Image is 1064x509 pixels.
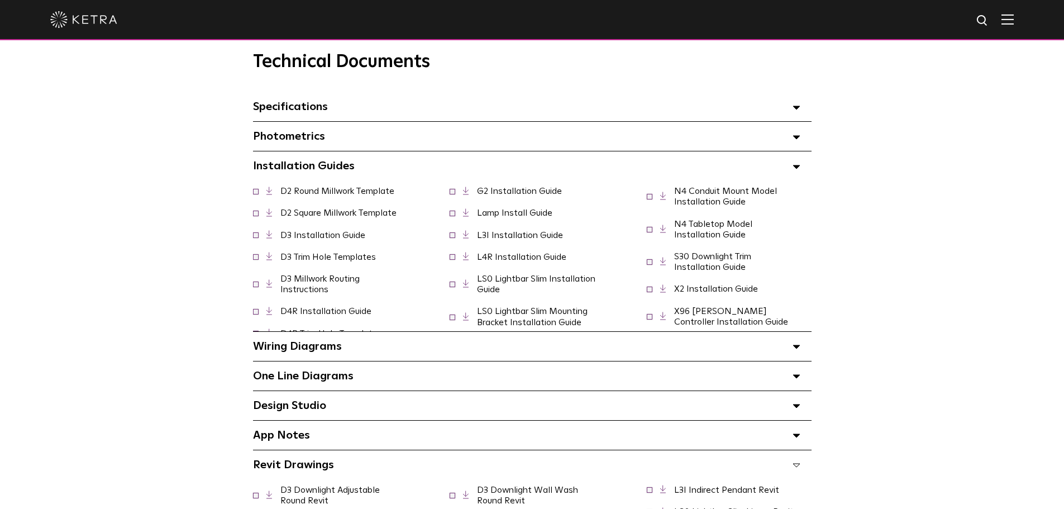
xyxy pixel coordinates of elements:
a: N4 Conduit Mount Model Installation Guide [674,187,777,206]
a: D3 Downlight Adjustable Round Revit [280,486,380,505]
h3: Technical Documents [253,51,812,73]
a: D4R Installation Guide [280,307,371,316]
a: L3I Installation Guide [477,231,563,240]
span: Wiring Diagrams [253,341,342,352]
a: D3 Trim Hole Templates [280,253,376,261]
a: N4 Tabletop Model Installation Guide [674,220,752,239]
span: Revit Drawings [253,459,334,470]
img: ketra-logo-2019-white [50,11,117,28]
span: App Notes [253,430,310,441]
a: LS0 Lightbar Slim Installation Guide [477,274,595,294]
a: D4R Trim Hole Template [280,329,378,338]
a: D3 Downlight Wall Wash Round Revit [477,486,578,505]
a: D3 Millwork Routing Instructions [280,274,360,294]
a: X96 [PERSON_NAME] Controller Installation Guide [674,307,788,326]
img: search icon [976,14,990,28]
a: D3 Installation Guide [280,231,365,240]
a: L3I Indirect Pendant Revit [674,486,779,494]
img: Hamburger%20Nav.svg [1001,14,1014,25]
a: LS0 Lightbar Slim Mounting Bracket Installation Guide [477,307,588,326]
span: Installation Guides [253,160,355,172]
span: Design Studio [253,400,326,411]
span: Specifications [253,101,328,112]
a: X2 Installation Guide [674,284,758,293]
span: Photometrics [253,131,325,142]
span: One Line Diagrams [253,370,354,382]
a: G2 Installation Guide [477,187,562,196]
a: D2 Round Millwork Template [280,187,394,196]
a: D2 Square Millwork Template [280,208,397,217]
a: L4R Installation Guide [477,253,566,261]
a: Lamp Install Guide [477,208,552,217]
a: S30 Downlight Trim Installation Guide [674,252,751,272]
